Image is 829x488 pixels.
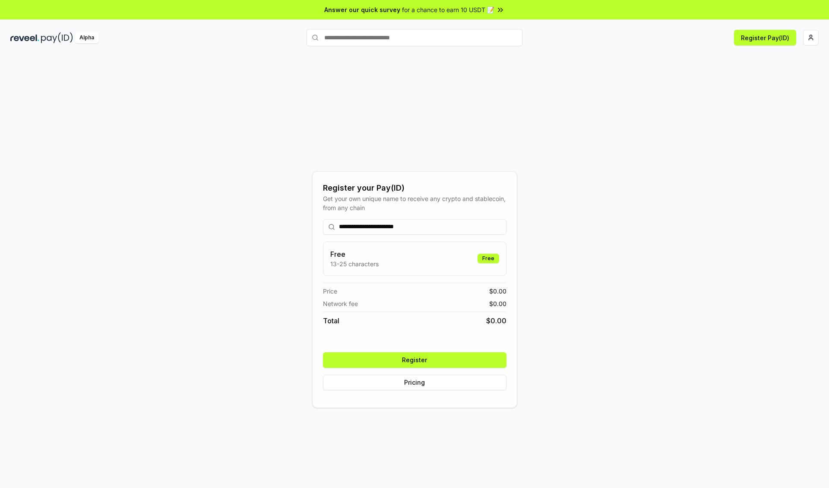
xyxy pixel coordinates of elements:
[478,254,499,263] div: Free
[75,32,99,43] div: Alpha
[323,182,506,194] div: Register your Pay(ID)
[323,194,506,212] div: Get your own unique name to receive any crypto and stablecoin, from any chain
[489,299,506,308] span: $ 0.00
[330,249,379,259] h3: Free
[323,316,339,326] span: Total
[323,287,337,296] span: Price
[330,259,379,268] p: 13-25 characters
[324,5,400,14] span: Answer our quick survey
[323,375,506,390] button: Pricing
[10,32,39,43] img: reveel_dark
[41,32,73,43] img: pay_id
[486,316,506,326] span: $ 0.00
[734,30,796,45] button: Register Pay(ID)
[489,287,506,296] span: $ 0.00
[323,352,506,368] button: Register
[402,5,494,14] span: for a chance to earn 10 USDT 📝
[323,299,358,308] span: Network fee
